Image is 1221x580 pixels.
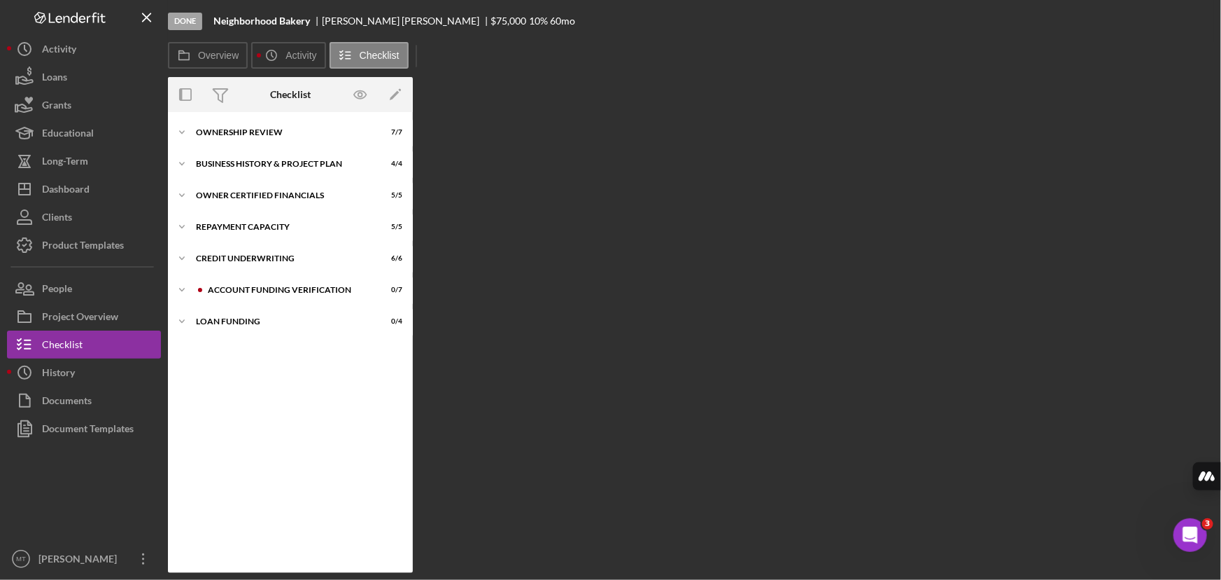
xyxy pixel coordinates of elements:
div: [PERSON_NAME] [PERSON_NAME] [322,15,491,27]
label: Activity [285,50,316,61]
label: Overview [198,50,239,61]
div: [PERSON_NAME] [35,545,126,576]
span: 3 [1202,518,1213,530]
button: History [7,359,161,387]
div: 60 mo [550,15,575,27]
button: Documents [7,387,161,415]
b: Neighborhood Bakery [213,15,310,27]
div: Checklist [270,89,311,100]
div: History [42,359,75,390]
div: Project Overview [42,303,118,334]
div: Repayment Capacity [196,223,367,231]
div: Done [168,13,202,30]
div: Activity [42,35,76,67]
div: Loan Funding [196,317,367,326]
div: Loans [42,63,67,95]
button: Long-Term [7,147,161,175]
button: MT[PERSON_NAME] [7,545,161,573]
div: Documents [42,387,92,418]
div: Document Templates [42,415,134,446]
div: 6 / 6 [377,254,402,263]
div: Owner Certified Financials [196,191,367,200]
label: Checklist [360,50,400,61]
button: Checklist [7,331,161,359]
button: Project Overview [7,303,161,331]
button: Activity [7,35,161,63]
div: Clients [42,203,72,235]
button: Document Templates [7,415,161,443]
button: Loans [7,63,161,91]
div: 5 / 5 [377,191,402,200]
div: People [42,275,72,306]
button: Grants [7,91,161,119]
div: Credit Underwriting [196,254,367,263]
div: Ownership Review [196,128,367,137]
div: Grants [42,91,71,123]
button: Product Templates [7,231,161,259]
button: Overview [168,42,248,69]
div: Product Templates [42,231,124,263]
div: Business History & Project Plan [196,160,367,168]
div: 0 / 4 [377,317,402,326]
div: 0 / 7 [377,286,402,294]
div: 7 / 7 [377,128,402,137]
button: Checklist [330,42,409,69]
button: Dashboard [7,175,161,203]
div: 10 % [529,15,548,27]
div: Dashboard [42,175,90,207]
div: Checklist [42,331,83,362]
div: $75,000 [491,15,527,27]
iframe: Intercom live chat [1173,518,1207,552]
button: People [7,275,161,303]
div: Long-Term [42,147,88,179]
text: MT [16,555,26,563]
div: Educational [42,119,94,151]
button: Activity [251,42,325,69]
button: Clients [7,203,161,231]
div: 5 / 5 [377,223,402,231]
div: 4 / 4 [377,160,402,168]
button: Educational [7,119,161,147]
div: Account Funding Verification [208,286,367,294]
